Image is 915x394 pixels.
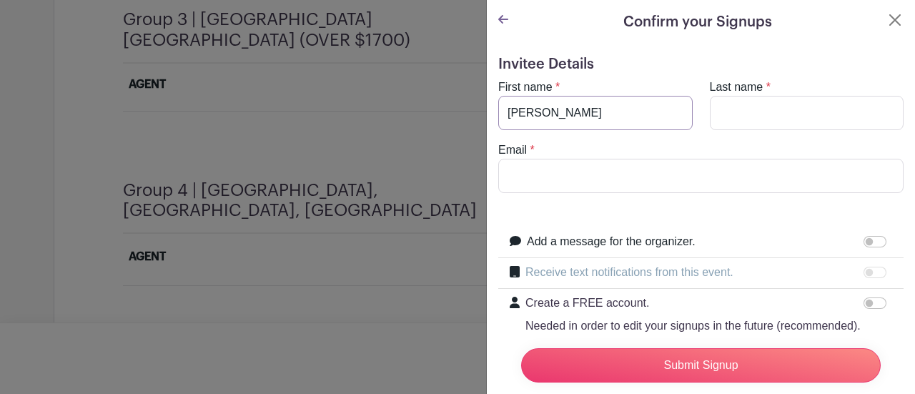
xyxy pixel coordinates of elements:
label: Last name [710,79,763,96]
label: Email [498,142,527,159]
h5: Confirm your Signups [623,11,772,33]
p: Create a FREE account. [525,295,861,312]
p: Needed in order to edit your signups in the future (recommended). [525,317,861,335]
label: First name [498,79,553,96]
label: Receive text notifications from this event. [525,264,733,281]
h5: Invitee Details [498,56,904,73]
input: Submit Signup [521,348,881,383]
label: Add a message for the organizer. [527,233,696,250]
button: Close [886,11,904,29]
